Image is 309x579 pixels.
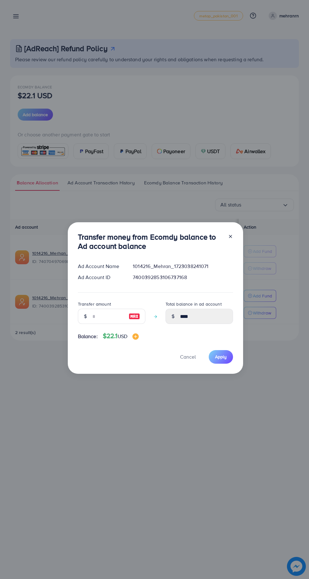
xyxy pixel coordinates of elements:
[209,350,233,364] button: Apply
[73,263,128,270] div: Ad Account Name
[180,353,196,360] span: Cancel
[215,354,227,360] span: Apply
[78,232,223,251] h3: Transfer money from Ecomdy balance to Ad account balance
[172,350,204,364] button: Cancel
[128,263,238,270] div: 1014216_Mehran_1723038241071
[129,313,140,320] img: image
[73,274,128,281] div: Ad Account ID
[128,274,238,281] div: 7400392853106737168
[78,333,98,340] span: Balance:
[78,301,111,307] label: Transfer amount
[166,301,222,307] label: Total balance in ad account
[103,332,139,340] h4: $22.1
[132,333,139,340] img: image
[118,333,127,340] span: USD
